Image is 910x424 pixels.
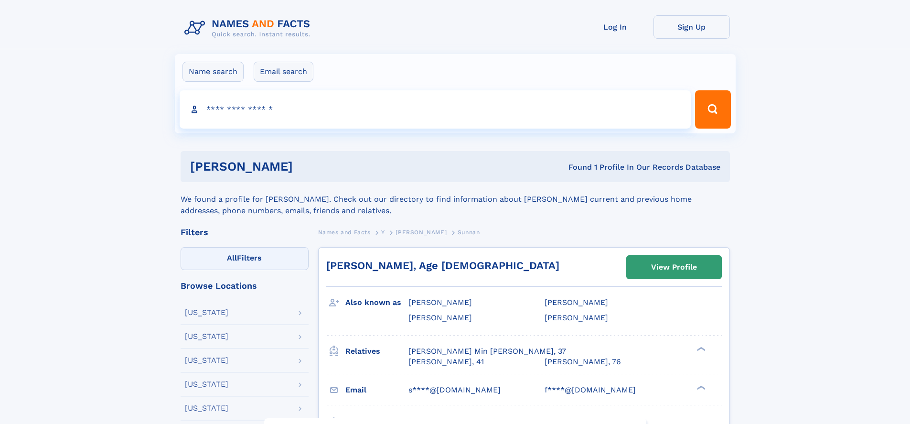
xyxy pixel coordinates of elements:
[408,313,472,322] span: [PERSON_NAME]
[627,256,721,279] a: View Profile
[180,90,691,129] input: search input
[345,382,408,398] h3: Email
[181,282,309,290] div: Browse Locations
[545,298,608,307] span: [PERSON_NAME]
[318,226,371,238] a: Names and Facts
[396,229,447,236] span: [PERSON_NAME]
[381,229,385,236] span: Y
[185,309,228,316] div: [US_STATE]
[651,256,697,278] div: View Profile
[577,15,653,39] a: Log In
[182,62,244,82] label: Name search
[653,15,730,39] a: Sign Up
[185,381,228,388] div: [US_STATE]
[345,343,408,359] h3: Relatives
[545,313,608,322] span: [PERSON_NAME]
[227,253,237,262] span: All
[408,357,484,367] a: [PERSON_NAME], 41
[458,229,480,236] span: Sunnan
[185,333,228,340] div: [US_STATE]
[430,162,720,173] div: Found 1 Profile In Our Records Database
[545,357,621,367] a: [PERSON_NAME], 76
[408,346,566,357] a: [PERSON_NAME] Min [PERSON_NAME], 37
[408,298,472,307] span: [PERSON_NAME]
[695,90,730,129] button: Search Button
[695,384,706,391] div: ❯
[185,404,228,412] div: [US_STATE]
[345,294,408,311] h3: Also known as
[181,15,318,41] img: Logo Names and Facts
[381,226,385,238] a: Y
[254,62,313,82] label: Email search
[695,346,706,352] div: ❯
[190,161,431,173] h1: [PERSON_NAME]
[181,182,730,217] div: We found a profile for [PERSON_NAME]. Check out our directory to find information about [PERSON_N...
[181,228,309,237] div: Filters
[396,226,447,238] a: [PERSON_NAME]
[185,357,228,364] div: [US_STATE]
[326,260,559,272] a: [PERSON_NAME], Age [DEMOGRAPHIC_DATA]
[181,247,309,270] label: Filters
